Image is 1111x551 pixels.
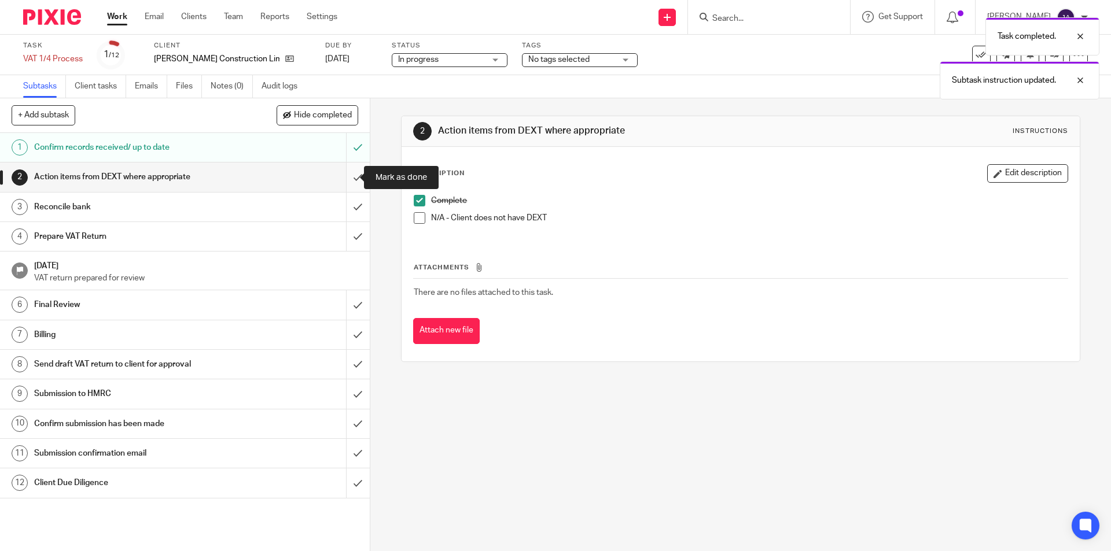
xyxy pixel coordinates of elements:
[987,164,1068,183] button: Edit description
[12,297,28,313] div: 6
[262,75,306,98] a: Audit logs
[12,327,28,343] div: 7
[12,356,28,372] div: 8
[12,386,28,402] div: 9
[438,125,766,137] h1: Action items from DEXT where appropriate
[135,75,167,98] a: Emails
[34,415,234,432] h1: Confirm submission has been made
[109,52,119,58] small: /12
[12,105,75,125] button: + Add subtask
[12,445,28,461] div: 11
[211,75,253,98] a: Notes (0)
[325,41,377,50] label: Due by
[294,111,352,120] span: Hide completed
[34,356,234,373] h1: Send draft VAT return to client for approval
[414,289,553,297] span: There are no files attached to this task.
[181,11,207,23] a: Clients
[998,31,1056,42] p: Task completed.
[12,416,28,432] div: 10
[1013,127,1068,136] div: Instructions
[23,53,83,65] div: VAT 1/4 Process
[34,385,234,402] h1: Submission to HMRC
[145,11,164,23] a: Email
[34,139,234,156] h1: Confirm records received/ up to date
[392,41,507,50] label: Status
[413,122,432,140] div: 2
[34,228,234,245] h1: Prepare VAT Return
[413,169,465,178] p: Description
[107,11,127,23] a: Work
[12,475,28,491] div: 12
[307,11,337,23] a: Settings
[34,198,234,216] h1: Reconcile bank
[431,212,1067,224] p: N/A - Client does not have DEXT
[1057,8,1075,27] img: svg%3E
[398,56,439,64] span: In progress
[104,48,119,61] div: 1
[12,228,28,245] div: 4
[34,272,358,284] p: VAT return prepared for review
[75,75,126,98] a: Client tasks
[260,11,289,23] a: Reports
[34,474,234,491] h1: Client Due Diligence
[34,326,234,343] h1: Billing
[34,257,358,272] h1: [DATE]
[34,445,234,462] h1: Submission confirmation email
[224,11,243,23] a: Team
[23,75,66,98] a: Subtasks
[522,41,638,50] label: Tags
[23,9,81,25] img: Pixie
[23,41,83,50] label: Task
[154,53,279,65] p: [PERSON_NAME] Construction Limited
[154,41,311,50] label: Client
[12,139,28,156] div: 1
[34,296,234,313] h1: Final Review
[413,318,480,344] button: Attach new file
[12,169,28,186] div: 2
[528,56,590,64] span: No tags selected
[414,264,469,271] span: Attachments
[34,168,234,186] h1: Action items from DEXT where appropriate
[277,105,358,125] button: Hide completed
[952,75,1056,86] p: Subtask instruction updated.
[176,75,202,98] a: Files
[325,55,350,63] span: [DATE]
[12,199,28,215] div: 3
[431,195,1067,206] p: Complete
